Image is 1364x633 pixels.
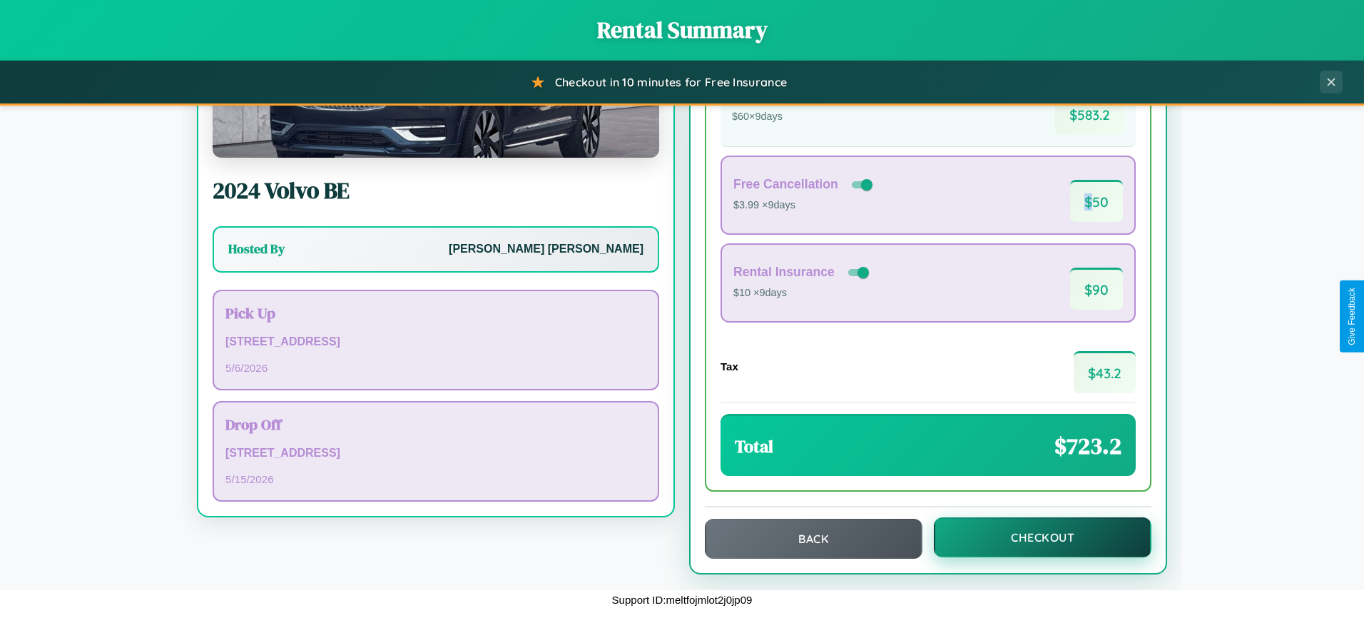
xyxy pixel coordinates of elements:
p: [STREET_ADDRESS] [225,332,646,353]
h3: Pick Up [225,303,646,323]
p: $3.99 × 9 days [733,196,875,215]
h3: Drop Off [225,414,646,435]
h3: Total [735,435,773,458]
h3: Hosted By [228,240,285,258]
span: $ 583.2 [1055,93,1124,135]
h2: 2024 Volvo BE [213,175,659,206]
span: $ 50 [1070,180,1123,222]
p: 5 / 6 / 2026 [225,358,646,378]
div: Give Feedback [1347,288,1357,345]
p: $10 × 9 days [733,284,872,303]
span: Checkout in 10 minutes for Free Insurance [555,75,787,89]
p: [PERSON_NAME] [PERSON_NAME] [449,239,643,260]
p: $ 60 × 9 days [732,108,828,126]
h4: Tax [721,360,738,373]
h1: Rental Summary [14,14,1350,46]
h4: Rental Insurance [733,265,835,280]
button: Checkout [934,517,1151,557]
h4: Free Cancellation [733,177,838,192]
p: [STREET_ADDRESS] [225,443,646,464]
button: Back [705,519,922,559]
span: $ 43.2 [1074,351,1136,393]
p: Support ID: meltfojmlot2j0jp09 [612,590,753,609]
span: $ 723.2 [1054,430,1121,462]
span: $ 90 [1070,268,1123,310]
p: 5 / 15 / 2026 [225,470,646,489]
